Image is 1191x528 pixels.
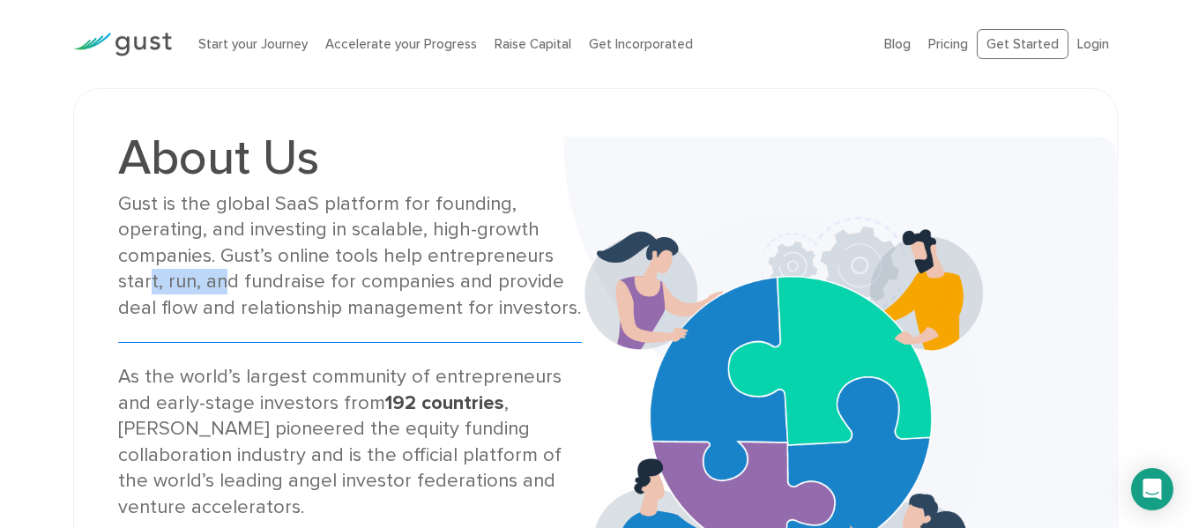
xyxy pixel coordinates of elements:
[198,36,308,52] a: Start your Journey
[977,29,1068,60] a: Get Started
[589,36,693,52] a: Get Incorporated
[495,36,571,52] a: Raise Capital
[118,133,583,182] h1: About Us
[1131,468,1173,510] div: Open Intercom Messenger
[385,391,504,414] strong: 192 countries
[73,33,172,56] img: Gust Logo
[118,191,583,321] div: Gust is the global SaaS platform for founding, operating, and investing in scalable, high-growth ...
[325,36,477,52] a: Accelerate your Progress
[928,36,968,52] a: Pricing
[884,36,911,52] a: Blog
[1077,36,1109,52] a: Login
